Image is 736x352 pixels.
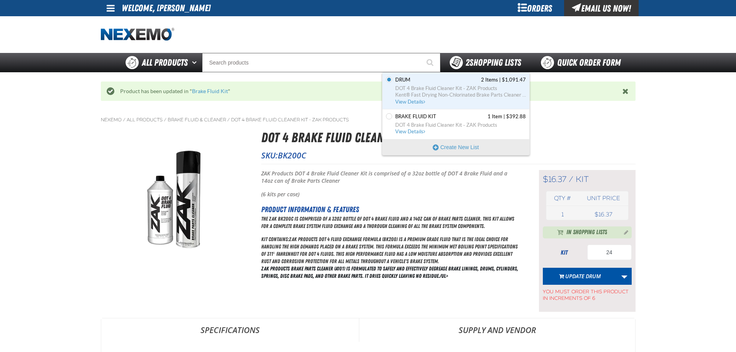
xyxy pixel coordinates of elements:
[261,170,520,185] p: ZAK Products DOT 4 Brake Fluid Cleaner Kit is comprised of a 32oz bottle of DOT 4 Brake Fluid and...
[466,57,521,68] span: Shopping Lists
[395,92,526,99] span: Kent® Fast Drying Non-Chlorinated Brake Parts Cleaner (55 US gallon)
[579,209,628,220] td: $16.37
[579,191,628,206] th: Unit price
[530,53,635,72] a: Quick Order Form
[502,77,526,83] span: $1,091.47
[576,174,589,184] span: kit
[503,114,505,119] span: |
[566,228,607,237] span: In Shopping Lists
[421,53,440,72] button: Start Searching
[587,245,632,260] input: Product Quantity
[569,174,573,184] span: /
[164,117,167,123] span: /
[101,117,122,123] a: Nexemo
[394,77,526,105] a: Drum contains 2 items. Total cost is $1,091.47. Click to see all items, discounts, taxes and othe...
[561,211,564,218] span: 1
[481,77,498,83] span: 2 Items
[101,318,359,342] a: Specifications
[142,56,188,70] span: All Products
[261,128,636,148] h1: DOT 4 Brake Fluid Cleaner Kit - ZAK Products
[617,268,632,285] a: More Actions
[168,117,226,123] a: Brake Fluid & Cleaner
[359,318,635,342] a: Supply and Vendor
[231,117,349,123] a: DOT 4 Brake Fluid Cleaner Kit - ZAK Products
[202,53,440,72] input: Search
[395,113,436,120] span: Brake Fluid Kit
[114,88,622,95] div: Product has been updated in " "
[395,122,526,129] span: DOT 4 Brake Fluid Cleaner Kit - ZAK Products
[127,117,163,123] a: All Products
[227,117,230,123] span: /
[261,191,520,198] p: (6 kits per case)
[466,57,469,68] strong: 2
[488,113,502,120] span: 1 Item
[192,88,228,94] a: Brake Fluid Kit
[440,53,530,72] button: You have 2 Shopping Lists. Open to view details
[261,150,636,161] p: SKU:
[543,268,617,285] button: Update Drum
[506,113,526,120] span: $392.88
[261,204,520,215] h2: Product Information & Features
[395,99,427,105] span: View Details
[546,191,579,206] th: Qty #
[261,215,520,280] div: ZAK Products Brake Parts Cleaner (A101) is formulated to safely and effectively degrease brake li...
[499,77,501,83] span: |
[382,139,529,155] button: Create New List. Opens a popup
[543,285,632,302] span: You must order this product in increments of 6
[101,28,174,41] a: Home
[261,215,520,230] p: The ZAK BK200C is comprised of a 32oz bottle of DOT 4 Brake Fluid and a 14oz can of Brake Parts C...
[123,117,126,123] span: /
[618,227,630,236] button: Manage current product in the Shopping List
[543,248,585,257] div: kit
[395,85,526,92] span: DOT 4 Brake Fluid Cleaner Kit - ZAK Products
[620,85,632,97] button: Close the Notification
[278,150,306,161] span: BK200C
[261,236,520,265] p: Kit contains:ZAK Products DOT 4 Fluid Exchange Formula (BK200) is a premium grade fluid that is t...
[101,143,247,256] img: DOT 4 Brake Fluid Cleaner Kit - ZAK Products
[101,117,636,123] nav: Breadcrumbs
[395,77,410,83] span: Drum
[395,129,427,134] span: View Details
[189,53,202,72] button: Open All Products pages
[101,28,174,41] img: Nexemo logo
[382,72,530,155] div: You have 2 Shopping Lists. Open to view details
[394,113,526,135] a: Brake Fluid Kit contains 1 item. Total cost is $392.88. Click to see all items, discounts, taxes ...
[543,174,566,184] span: $16.37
